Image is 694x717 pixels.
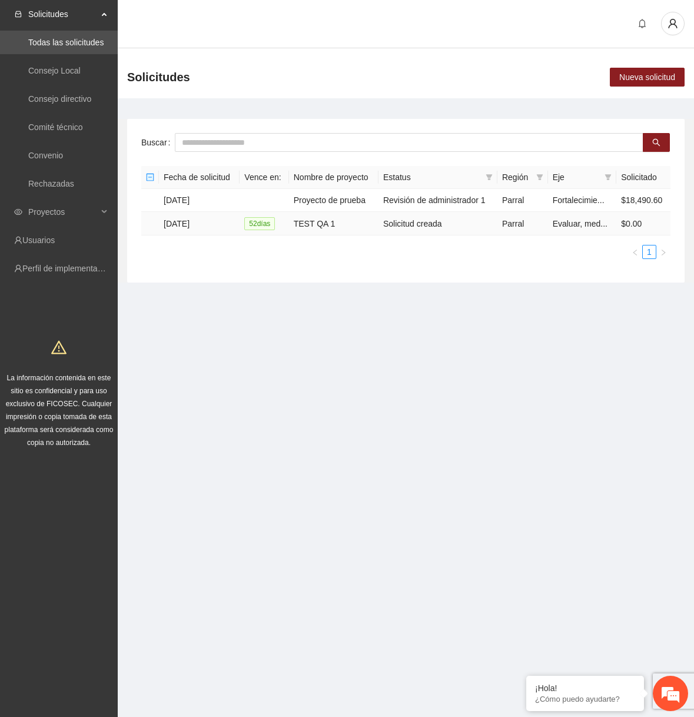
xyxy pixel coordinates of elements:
div: ¡Hola! [535,683,635,693]
span: user [662,18,684,29]
th: Solicitado [616,166,670,189]
td: Revisión de administrador 1 [378,189,497,212]
a: Consejo Local [28,66,81,75]
a: 1 [643,245,656,258]
div: Chatee con nosotros ahora [61,60,198,75]
button: Nueva solicitud [610,68,685,87]
span: Fortalecimie... [553,195,605,205]
span: filter [534,168,546,186]
span: Nueva solicitud [619,71,675,84]
th: Nombre de proyecto [289,166,378,189]
td: [DATE] [159,212,240,235]
a: Perfil de implementadora [22,264,114,273]
span: Solicitudes [28,2,98,26]
span: eye [14,208,22,216]
li: Previous Page [628,245,642,259]
span: filter [486,174,493,181]
span: filter [602,168,614,186]
span: minus-square [146,173,154,181]
button: search [643,133,670,152]
span: 52 día s [244,217,275,230]
span: right [660,249,667,256]
label: Buscar [141,133,175,152]
button: left [628,245,642,259]
td: $0.00 [616,212,670,235]
span: left [632,249,639,256]
li: Next Page [656,245,670,259]
td: $18,490.60 [616,189,670,212]
td: Parral [497,212,548,235]
p: ¿Cómo puedo ayudarte? [535,695,635,703]
span: bell [633,19,651,28]
span: Evaluar, med... [553,219,607,228]
span: Estamos en línea. [68,157,162,276]
span: filter [483,168,495,186]
span: Estatus [383,171,481,184]
td: Proyecto de prueba [289,189,378,212]
button: right [656,245,670,259]
div: Minimizar ventana de chat en vivo [193,6,221,34]
th: Vence en: [240,166,288,189]
button: bell [633,14,652,33]
button: user [661,12,685,35]
li: 1 [642,245,656,259]
a: Rechazadas [28,179,74,188]
a: Usuarios [22,235,55,245]
span: Solicitudes [127,68,190,87]
span: filter [605,174,612,181]
textarea: Escriba su mensaje y pulse “Intro” [6,321,224,363]
span: search [652,138,660,148]
span: filter [536,174,543,181]
a: Todas las solicitudes [28,38,104,47]
td: Parral [497,189,548,212]
span: Región [502,171,532,184]
th: Fecha de solicitud [159,166,240,189]
span: inbox [14,10,22,18]
span: Proyectos [28,200,98,224]
a: Comité técnico [28,122,83,132]
td: Solicitud creada [378,212,497,235]
td: [DATE] [159,189,240,212]
td: TEST QA 1 [289,212,378,235]
a: Convenio [28,151,63,160]
a: Consejo directivo [28,94,91,104]
span: La información contenida en este sitio es confidencial y para uso exclusivo de FICOSEC. Cualquier... [5,374,114,447]
span: warning [51,340,67,355]
span: Eje [553,171,600,184]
